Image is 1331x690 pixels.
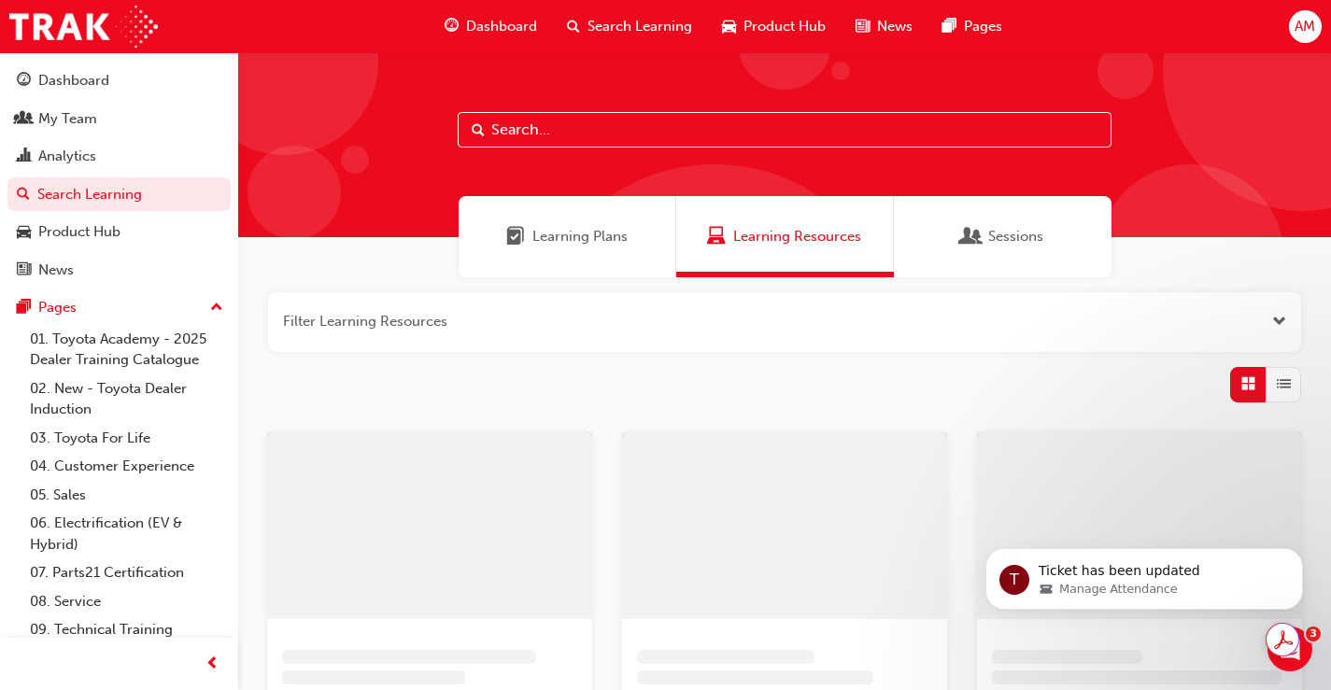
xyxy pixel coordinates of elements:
[841,7,927,46] a: news-iconNews
[22,325,231,374] a: 01. Toyota Academy - 2025 Dealer Training Catalogue
[9,6,158,48] img: Trak
[22,481,231,510] a: 05. Sales
[964,16,1002,37] span: Pages
[506,226,525,247] span: Learning Plans
[1272,311,1286,332] button: Open the filter
[22,587,231,616] a: 08. Service
[22,509,231,558] a: 06. Electrification (EV & Hybrid)
[722,15,736,38] span: car-icon
[962,226,981,247] span: Sessions
[22,452,231,481] a: 04. Customer Experience
[1295,16,1315,37] span: AM
[38,108,97,130] div: My Team
[957,509,1331,640] iframe: Intercom notifications message
[38,221,120,243] div: Product Hub
[17,224,31,241] span: car-icon
[856,15,870,38] span: news-icon
[7,290,231,325] button: Pages
[17,148,31,165] span: chart-icon
[430,7,552,46] a: guage-iconDashboard
[7,215,231,249] a: Product Hub
[7,177,231,212] a: Search Learning
[38,146,96,167] div: Analytics
[588,16,692,37] span: Search Learning
[445,15,459,38] span: guage-icon
[458,112,1112,148] input: Search...
[877,16,913,37] span: News
[7,63,231,98] a: Dashboard
[7,253,231,288] a: News
[38,260,74,281] div: News
[894,196,1112,277] a: SessionsSessions
[466,16,537,37] span: Dashboard
[17,111,31,128] span: people-icon
[17,300,31,317] span: pages-icon
[733,226,861,247] span: Learning Resources
[988,226,1043,247] span: Sessions
[676,196,894,277] a: Learning ResourcesLearning Resources
[38,297,77,318] div: Pages
[942,15,956,38] span: pages-icon
[1241,373,1255,395] span: Grid
[7,102,231,136] a: My Team
[707,7,841,46] a: car-iconProduct Hub
[22,558,231,587] a: 07. Parts21 Certification
[532,226,628,247] span: Learning Plans
[927,7,1017,46] a: pages-iconPages
[17,73,31,90] span: guage-icon
[472,120,485,141] span: Search
[22,374,231,424] a: 02. New - Toyota Dealer Induction
[707,226,726,247] span: Learning Resources
[17,187,30,204] span: search-icon
[7,60,231,290] button: DashboardMy TeamAnalyticsSearch LearningProduct HubNews
[22,424,231,453] a: 03. Toyota For Life
[22,615,231,644] a: 09. Technical Training
[205,653,219,676] span: prev-icon
[567,15,580,38] span: search-icon
[38,70,109,92] div: Dashboard
[743,16,826,37] span: Product Hub
[7,139,231,174] a: Analytics
[210,296,223,320] span: up-icon
[552,7,707,46] a: search-iconSearch Learning
[1277,373,1291,395] span: List
[459,196,676,277] a: Learning PlansLearning Plans
[17,262,31,279] span: news-icon
[1289,10,1322,43] button: AM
